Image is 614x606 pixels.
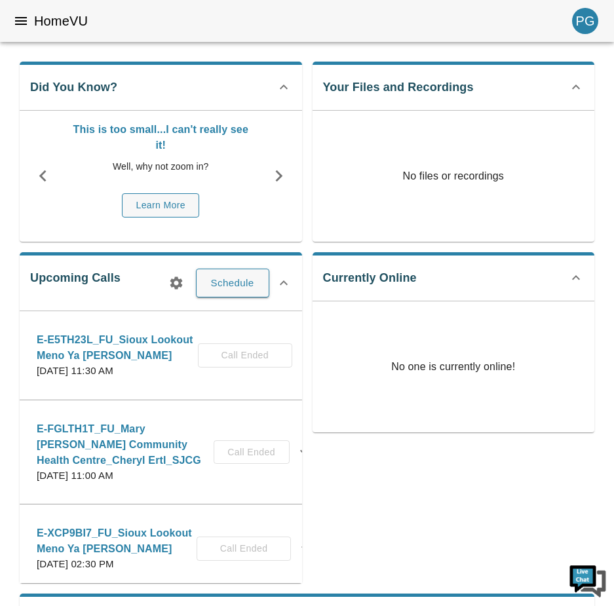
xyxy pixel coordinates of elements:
p: No one is currently online! [391,301,515,432]
p: This is too small...I can't really see it! [73,122,249,153]
p: E-E5TH23L_FU_Sioux Lookout Meno Ya [PERSON_NAME] [37,332,198,364]
p: Well, why not zoom in? [73,160,249,174]
div: E-E5TH23L_FU_Sioux Lookout Meno Ya [PERSON_NAME][DATE] 11:30 AMCall Ended [26,324,296,387]
p: [DATE] 11:00 AM [37,468,214,483]
div: E-FGLTH1T_FU_Mary [PERSON_NAME] Community Health Centre_Cheryl Ertl_SJCG[DATE] 11:00 AMCall Ended [26,413,296,491]
button: menu [8,8,34,34]
p: [DATE] 02:30 PM [37,557,197,572]
img: Chat Widget [568,560,607,599]
div: E-XCP9BI7_FU_Sioux Lookout Meno Ya [PERSON_NAME][DATE] 02:30 PMCall Ended [26,518,296,580]
h6: HomeVU [34,10,88,31]
p: No files or recordings [313,111,595,242]
button: Schedule [196,269,269,297]
div: PG [572,8,598,34]
p: E-FGLTH1T_FU_Mary [PERSON_NAME] Community Health Centre_Cheryl Ertl_SJCG [37,421,214,468]
button: Learn More [122,193,199,218]
p: E-XCP9BI7_FU_Sioux Lookout Meno Ya [PERSON_NAME] [37,525,197,557]
p: [DATE] 11:30 AM [37,364,198,379]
